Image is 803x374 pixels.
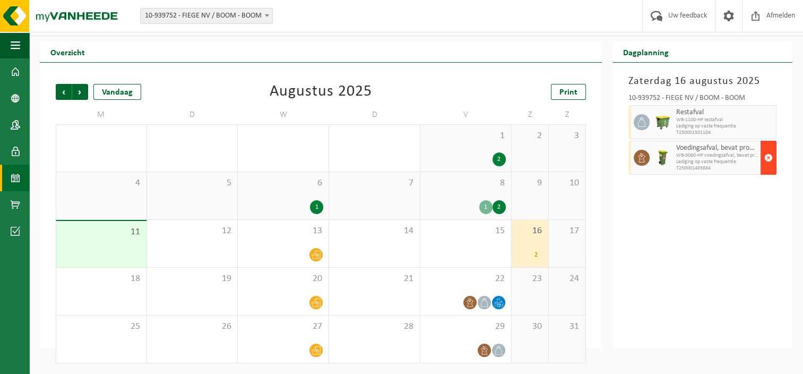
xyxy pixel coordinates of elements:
span: 27 [243,321,323,333]
span: 6 [243,177,323,189]
span: 4 [62,177,141,189]
span: 10 [554,177,580,189]
div: 2 [493,200,506,214]
span: 18 [62,273,141,285]
img: WB-1100-HPE-GN-50 [655,114,671,130]
span: 10-939752 - FIEGE NV / BOOM - BOOM [140,8,273,24]
span: 7 [334,177,415,189]
span: 19 [152,273,232,285]
span: 21 [334,273,415,285]
td: Z [549,105,586,124]
span: 15 [426,225,506,237]
span: 31 [334,130,415,142]
span: T250001501104 [676,130,774,136]
span: 25 [62,321,141,333]
td: M [56,105,147,124]
span: T250001493884 [676,165,758,172]
img: WB-0060-HPE-GN-50 [655,150,671,166]
span: Lediging op vaste frequentie [676,159,758,165]
td: D [329,105,420,124]
div: 1 [310,200,323,214]
span: Vorige [56,84,72,100]
span: 8 [426,177,506,189]
td: D [147,105,238,124]
span: 24 [554,273,580,285]
td: Z [512,105,549,124]
span: 28 [62,130,141,142]
span: 31 [554,321,580,333]
span: Lediging op vaste frequentie [676,123,774,130]
div: 1 [479,200,493,214]
span: 13 [243,225,323,237]
div: 2 [493,152,506,166]
span: 16 [517,225,543,237]
span: 30 [243,130,323,142]
span: 1 [426,130,506,142]
span: WB-1100-HP restafval [676,117,774,123]
span: 22 [426,273,506,285]
span: 20 [243,273,323,285]
a: Print [551,84,586,100]
div: Augustus 2025 [270,84,372,100]
div: 10-939752 - FIEGE NV / BOOM - BOOM [628,95,777,105]
span: 30 [517,321,543,333]
div: 2 [530,248,543,262]
span: 17 [554,225,580,237]
h2: Overzicht [40,41,96,62]
span: 9 [517,177,543,189]
span: Print [559,88,577,97]
span: 29 [426,321,506,333]
span: 26 [152,321,232,333]
span: Restafval [676,108,774,117]
td: W [238,105,329,124]
span: 23 [517,273,543,285]
h2: Dagplanning [612,41,679,62]
span: 2 [517,130,543,142]
span: 10-939752 - FIEGE NV / BOOM - BOOM [141,8,272,23]
span: 12 [152,225,232,237]
div: Vandaag [93,84,141,100]
span: 5 [152,177,232,189]
h3: Zaterdag 16 augustus 2025 [628,73,777,89]
td: V [420,105,512,124]
span: 14 [334,225,415,237]
span: 11 [62,226,141,238]
span: Volgende [72,84,88,100]
span: 3 [554,130,580,142]
span: 28 [334,321,415,333]
span: WB-0060-HP voedingsafval, bevat producten van dierlijke oors [676,152,758,159]
span: Voedingsafval, bevat producten van dierlijke oorsprong, onverpakt, categorie 3 [676,144,758,152]
span: 29 [152,130,232,142]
